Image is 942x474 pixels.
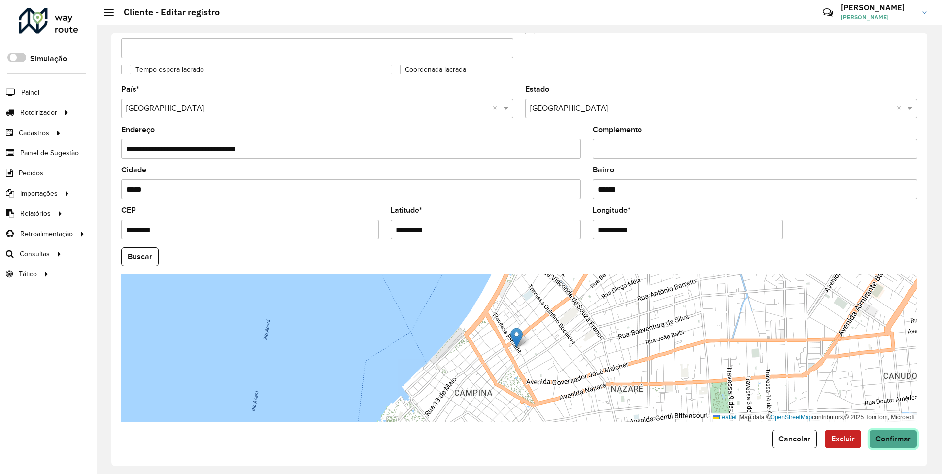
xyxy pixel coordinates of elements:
[19,128,49,138] span: Cadastros
[19,269,37,279] span: Tático
[841,13,915,22] span: [PERSON_NAME]
[19,168,43,178] span: Pedidos
[391,65,466,75] label: Coordenada lacrada
[831,435,855,443] span: Excluir
[593,164,614,176] label: Bairro
[869,430,917,448] button: Confirmar
[20,107,57,118] span: Roteirizador
[493,102,501,114] span: Clear all
[21,87,39,98] span: Painel
[778,435,810,443] span: Cancelar
[841,3,915,12] h3: [PERSON_NAME]
[771,414,812,421] a: OpenStreetMap
[897,102,905,114] span: Clear all
[593,204,631,216] label: Longitude
[817,2,839,23] a: Contato Rápido
[20,229,73,239] span: Retroalimentação
[121,204,136,216] label: CEP
[121,164,146,176] label: Cidade
[20,188,58,199] span: Importações
[121,247,159,266] button: Buscar
[20,249,50,259] span: Consultas
[121,83,139,95] label: País
[114,7,220,18] h2: Cliente - Editar registro
[525,83,549,95] label: Estado
[121,124,155,135] label: Endereço
[30,53,67,65] label: Simulação
[510,328,523,348] img: Marker
[593,124,642,135] label: Complemento
[825,430,861,448] button: Excluir
[121,65,204,75] label: Tempo espera lacrado
[772,430,817,448] button: Cancelar
[20,208,51,219] span: Relatórios
[738,414,740,421] span: |
[875,435,911,443] span: Confirmar
[391,204,422,216] label: Latitude
[710,413,917,422] div: Map data © contributors,© 2025 TomTom, Microsoft
[713,414,737,421] a: Leaflet
[20,148,79,158] span: Painel de Sugestão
